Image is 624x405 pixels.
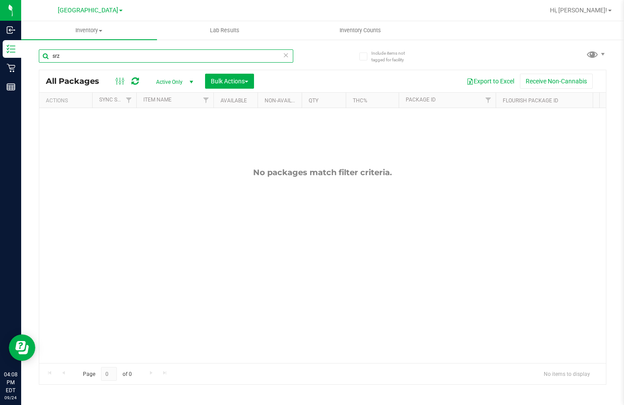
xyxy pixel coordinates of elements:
[143,97,172,103] a: Item Name
[283,49,289,61] span: Clear
[199,93,213,108] a: Filter
[309,97,318,104] a: Qty
[198,26,251,34] span: Lab Results
[503,97,558,104] a: Flourish Package ID
[7,26,15,34] inline-svg: Inbound
[4,394,17,401] p: 09/24
[328,26,393,34] span: Inventory Counts
[9,334,35,361] iframe: Resource center
[481,93,496,108] a: Filter
[46,76,108,86] span: All Packages
[21,26,157,34] span: Inventory
[21,21,157,40] a: Inventory
[461,74,520,89] button: Export to Excel
[292,21,428,40] a: Inventory Counts
[265,97,304,104] a: Non-Available
[520,74,593,89] button: Receive Non-Cannabis
[157,21,293,40] a: Lab Results
[220,97,247,104] a: Available
[122,93,136,108] a: Filter
[46,97,89,104] div: Actions
[7,45,15,53] inline-svg: Inventory
[58,7,118,14] span: [GEOGRAPHIC_DATA]
[205,74,254,89] button: Bulk Actions
[211,78,248,85] span: Bulk Actions
[7,64,15,72] inline-svg: Retail
[371,50,415,63] span: Include items not tagged for facility
[99,97,133,103] a: Sync Status
[39,49,293,63] input: Search Package ID, Item Name, SKU, Lot or Part Number...
[406,97,436,103] a: Package ID
[39,168,606,177] div: No packages match filter criteria.
[75,367,139,381] span: Page of 0
[353,97,367,104] a: THC%
[550,7,607,14] span: Hi, [PERSON_NAME]!
[4,371,17,394] p: 04:08 PM EDT
[537,367,597,380] span: No items to display
[7,82,15,91] inline-svg: Reports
